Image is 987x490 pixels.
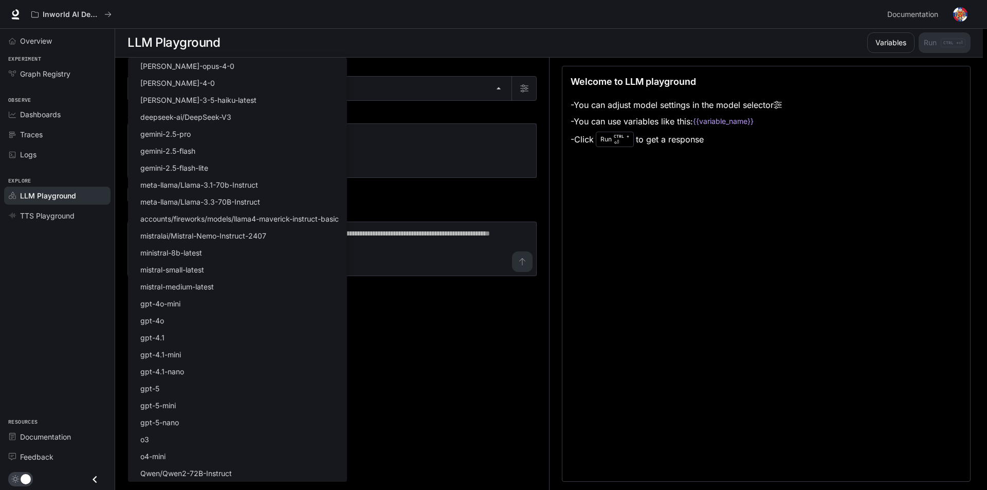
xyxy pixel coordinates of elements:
p: [PERSON_NAME]-3-5-haiku-latest [140,95,257,105]
p: o3 [140,434,149,445]
p: gpt-4.1-nano [140,366,184,377]
p: gpt-4o [140,315,164,326]
p: [PERSON_NAME]-opus-4-0 [140,61,234,71]
p: mistralai/Mistral-Nemo-Instruct-2407 [140,230,266,241]
p: mistral-small-latest [140,264,204,275]
p: gpt-5-mini [140,400,176,411]
p: gpt-5 [140,383,159,394]
p: gpt-4.1-mini [140,349,181,360]
p: meta-llama/Llama-3.1-70b-Instruct [140,179,258,190]
p: deepseek-ai/DeepSeek-V3 [140,112,231,122]
p: gemini-2.5-flash [140,146,195,156]
p: gpt-4.1 [140,332,164,343]
p: o4-mini [140,451,166,462]
p: Qwen/Qwen2-72B-Instruct [140,468,232,479]
p: gemini-2.5-flash-lite [140,162,208,173]
p: accounts/fireworks/models/llama4-maverick-instruct-basic [140,213,339,224]
p: gemini-2.5-pro [140,129,191,139]
p: mistral-medium-latest [140,281,214,292]
p: ministral-8b-latest [140,247,202,258]
p: gpt-5-nano [140,417,179,428]
p: [PERSON_NAME]-4-0 [140,78,215,88]
p: meta-llama/Llama-3.3-70B-Instruct [140,196,260,207]
p: gpt-4o-mini [140,298,180,309]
